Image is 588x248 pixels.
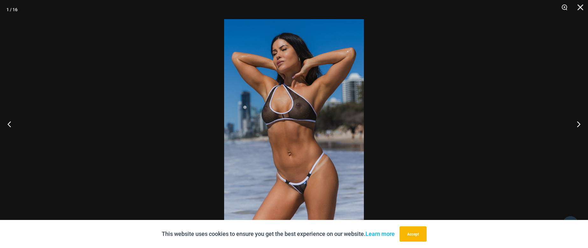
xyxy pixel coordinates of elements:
a: Learn more [365,230,395,237]
p: This website uses cookies to ensure you get the best experience on our website. [162,229,395,239]
div: 1 / 16 [6,5,18,14]
img: Tradewinds Ink and Ivory 384 Halter 453 Micro 02 [224,19,364,229]
button: Accept [400,226,427,242]
button: Next [564,108,588,140]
